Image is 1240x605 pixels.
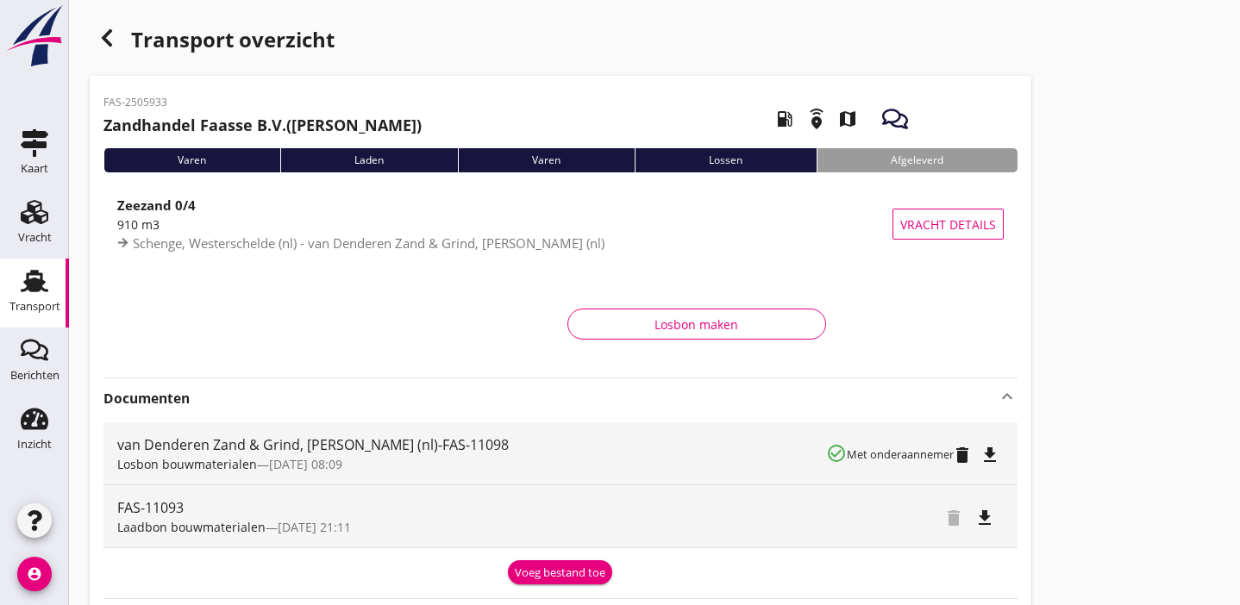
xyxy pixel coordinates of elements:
div: van Denderen Zand & Grind, [PERSON_NAME] (nl)-FAS-11098 [117,434,826,455]
i: delete [952,445,973,465]
span: Losbon bouwmaterialen [117,456,257,472]
div: Transport overzicht [90,21,1031,62]
span: [DATE] 08:09 [269,456,342,472]
div: Varen [458,148,635,172]
button: Losbon maken [567,309,826,340]
div: Vracht [18,232,52,243]
button: Voeg bestand toe [508,560,612,584]
i: file_download [974,508,995,528]
i: emergency_share [792,95,841,143]
div: 910 m3 [117,215,892,234]
i: local_gas_station [761,95,809,143]
span: Vracht details [900,215,996,234]
i: map [824,95,872,143]
span: [DATE] 21:11 [278,519,351,535]
i: keyboard_arrow_up [997,386,1018,407]
div: Voeg bestand toe [515,564,605,582]
div: Afgeleverd [817,148,1018,172]
a: Zeezand 0/4910 m3Schenge, Westerschelde (nl) - van Denderen Zand & Grind, [PERSON_NAME] (nl)Vrach... [103,186,1018,262]
div: Lossen [635,148,817,172]
div: Inzicht [17,439,52,450]
div: — [117,455,826,473]
span: Schenge, Westerschelde (nl) - van Denderen Zand & Grind, [PERSON_NAME] (nl) [133,234,604,252]
strong: Zeezand 0/4 [117,196,196,214]
span: Laadbon bouwmaterialen [117,519,266,535]
p: FAS-2505933 [103,95,422,110]
div: FAS-11093 [117,497,828,518]
div: Berichten [10,370,59,381]
div: Laden [280,148,458,172]
div: Varen [103,148,280,172]
div: Losbon maken [582,315,811,334]
i: check_circle_outline [826,443,847,464]
small: Met onderaannemer [847,446,954,462]
strong: Zandhandel Faasse B.V. [103,115,286,135]
div: Transport [9,301,60,312]
img: logo-small.a267ee39.svg [3,4,66,68]
button: Vracht details [892,209,1004,240]
i: file_download [980,445,1000,465]
div: Kaart [21,163,48,174]
div: — [117,518,828,536]
h2: ([PERSON_NAME]) [103,114,422,137]
i: account_circle [17,557,52,591]
strong: Documenten [103,389,997,409]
